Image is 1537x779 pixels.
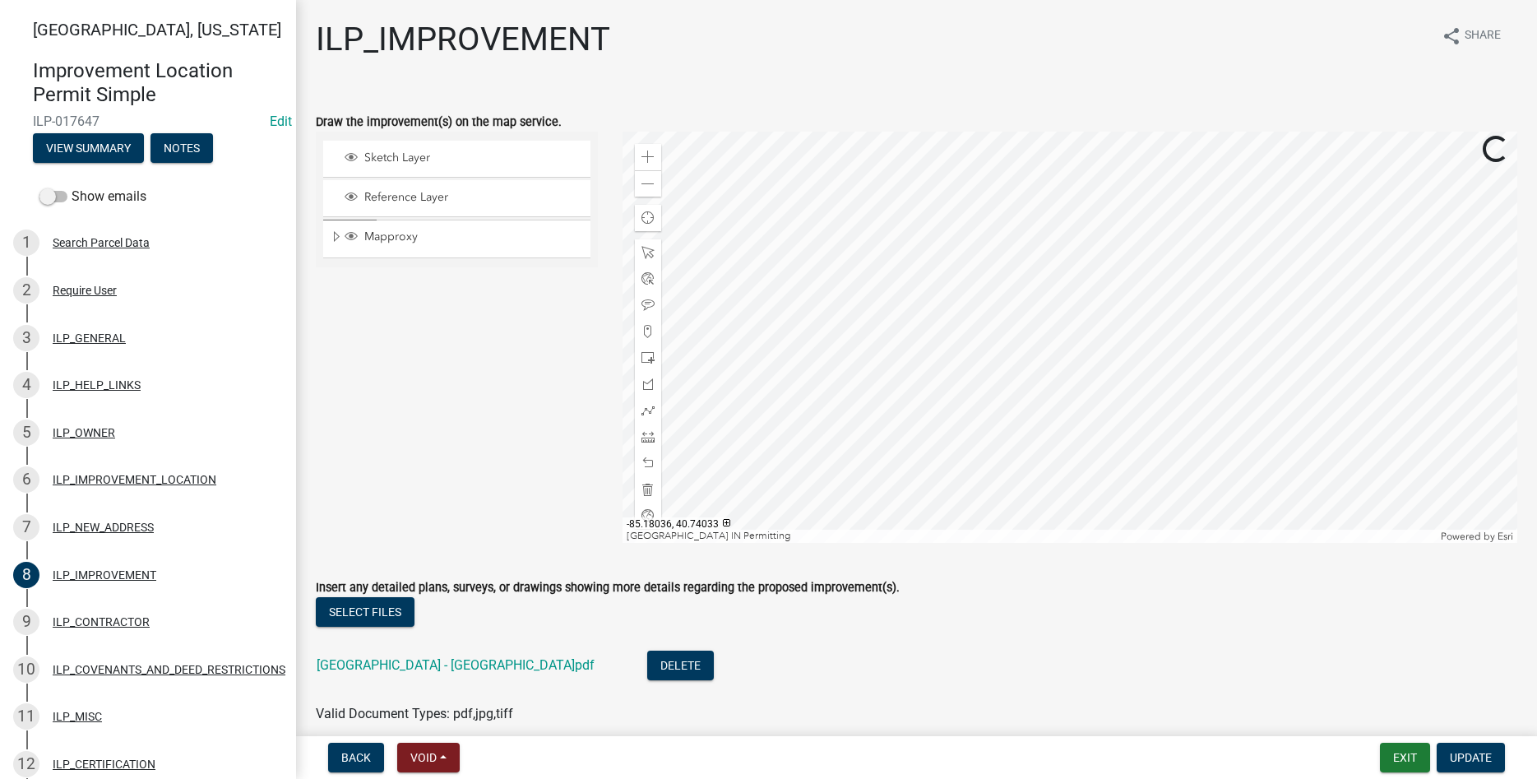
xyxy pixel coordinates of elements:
[13,609,39,635] div: 9
[150,133,213,163] button: Notes
[317,657,595,673] a: [GEOGRAPHIC_DATA] - [GEOGRAPHIC_DATA]pdf
[53,237,150,248] div: Search Parcel Data
[1380,743,1430,772] button: Exit
[33,114,263,129] span: ILP-017647
[342,230,585,246] div: Mapproxy
[397,743,460,772] button: Void
[410,751,437,764] span: Void
[13,372,39,398] div: 4
[647,659,714,675] wm-modal-confirm: Delete Document
[53,332,126,344] div: ILP_GENERAL
[150,142,213,155] wm-modal-confirm: Notes
[53,616,150,628] div: ILP_CONTRACTOR
[13,325,39,351] div: 3
[1428,20,1514,52] button: shareShare
[635,170,661,197] div: Zoom out
[53,285,117,296] div: Require User
[1437,743,1505,772] button: Update
[53,474,216,485] div: ILP_IMPROVEMENT_LOCATION
[33,142,144,155] wm-modal-confirm: Summary
[1498,531,1513,542] a: Esri
[53,664,285,675] div: ILP_COVENANTS_AND_DEED_RESTRICTIONS
[635,205,661,231] div: Find my location
[316,706,513,721] span: Valid Document Types: pdf,jpg,tiff
[341,751,371,764] span: Back
[316,20,610,59] h1: ILP_IMPROVEMENT
[53,758,155,770] div: ILP_CERTIFICATION
[13,703,39,730] div: 11
[360,230,585,244] span: Mapproxy
[330,230,342,247] span: Expand
[360,151,585,165] span: Sketch Layer
[13,751,39,777] div: 12
[342,151,585,167] div: Sketch Layer
[647,651,714,680] button: Delete
[635,144,661,170] div: Zoom in
[323,220,590,257] li: Mapproxy
[53,427,115,438] div: ILP_OWNER
[13,514,39,540] div: 7
[322,137,592,262] ul: Layer List
[33,20,281,39] span: [GEOGRAPHIC_DATA], [US_STATE]
[53,711,102,722] div: ILP_MISC
[1465,26,1501,46] span: Share
[316,597,414,627] button: Select files
[13,656,39,683] div: 10
[342,190,585,206] div: Reference Layer
[33,59,283,107] h4: Improvement Location Permit Simple
[1442,26,1461,46] i: share
[328,743,384,772] button: Back
[323,141,590,178] li: Sketch Layer
[1437,530,1517,543] div: Powered by
[39,187,146,206] label: Show emails
[623,530,1437,543] div: [GEOGRAPHIC_DATA] IN Permitting
[323,180,590,217] li: Reference Layer
[316,117,562,128] label: Draw the improvement(s) on the map service.
[316,582,900,594] label: Insert any detailed plans, surveys, or drawings showing more details regarding the proposed impro...
[33,133,144,163] button: View Summary
[13,466,39,493] div: 6
[270,114,292,129] wm-modal-confirm: Edit Application Number
[53,569,156,581] div: ILP_IMPROVEMENT
[53,379,141,391] div: ILP_HELP_LINKS
[270,114,292,129] a: Edit
[1450,751,1492,764] span: Update
[13,420,39,446] div: 5
[13,277,39,304] div: 2
[53,522,154,533] div: ILP_NEW_ADDRESS
[360,190,585,205] span: Reference Layer
[13,562,39,588] div: 8
[13,230,39,256] div: 1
